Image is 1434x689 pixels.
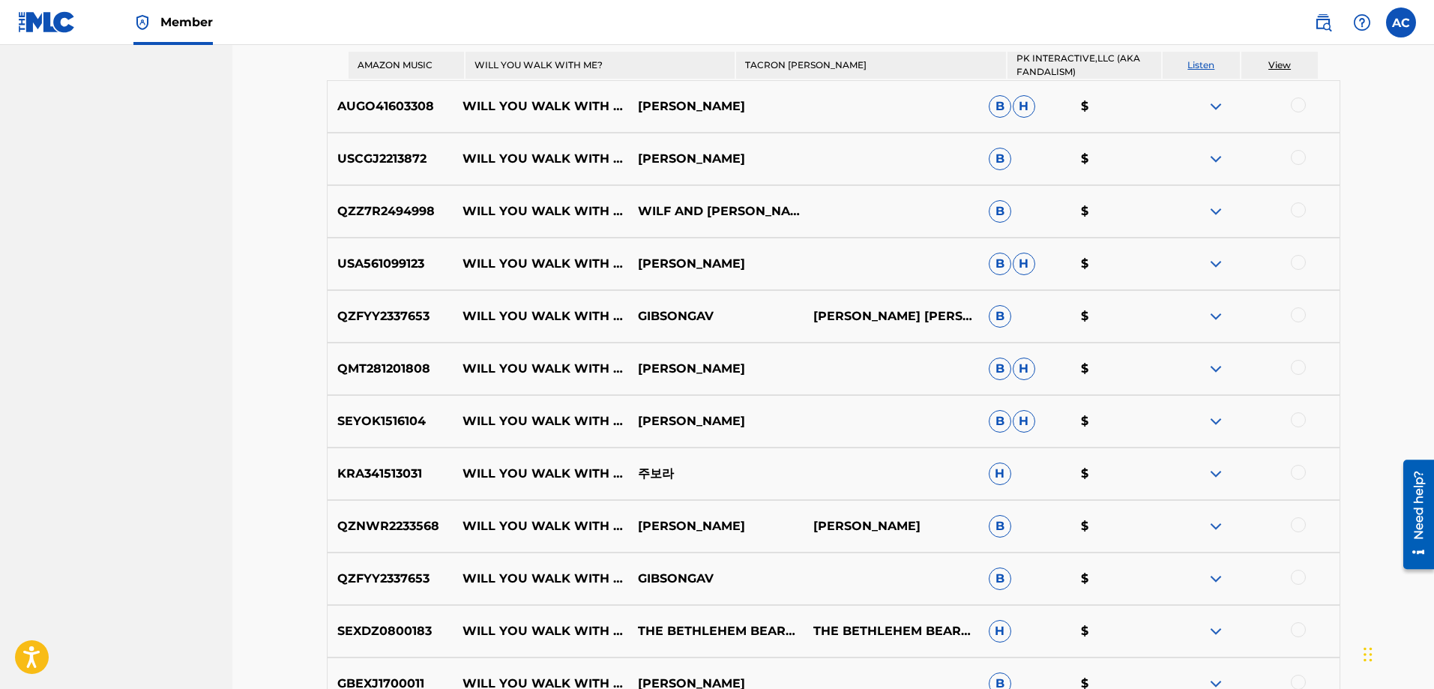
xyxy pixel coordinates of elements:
[628,255,804,273] p: [PERSON_NAME]
[1013,410,1035,433] span: H
[328,622,454,640] p: SEXDZ0800183
[628,570,804,588] p: GIBSONGAV
[1013,358,1035,380] span: H
[133,13,151,31] img: Top Rightsholder
[1071,570,1164,588] p: $
[804,517,979,535] p: [PERSON_NAME]
[1071,622,1164,640] p: $
[453,202,628,220] p: WILL YOU WALK WITH ME
[804,307,979,325] p: [PERSON_NAME] [PERSON_NAME]
[1353,13,1371,31] img: help
[1071,202,1164,220] p: $
[453,570,628,588] p: WILL YOU WALK WITH ME?
[1207,202,1225,220] img: expand
[1013,95,1035,118] span: H
[1392,454,1434,575] iframe: Resource Center
[989,200,1011,223] span: B
[989,515,1011,538] span: B
[1207,360,1225,378] img: expand
[1364,632,1373,677] div: Drag
[1386,7,1416,37] div: User Menu
[1071,517,1164,535] p: $
[1007,52,1161,79] td: PK INTERACTIVE,LLC (AKA FANDALISM)
[1187,59,1214,70] a: Listen
[989,253,1011,275] span: B
[628,517,804,535] p: [PERSON_NAME]
[328,412,454,430] p: SEYOK1516104
[628,97,804,115] p: [PERSON_NAME]
[628,202,804,220] p: WILF AND [PERSON_NAME]
[989,620,1011,643] span: H
[628,412,804,430] p: [PERSON_NAME]
[1207,255,1225,273] img: expand
[328,360,454,378] p: QMT281201808
[989,305,1011,328] span: B
[989,95,1011,118] span: B
[328,150,454,168] p: USCGJ2213872
[453,307,628,325] p: WILL YOU WALK WITH ME?
[453,97,628,115] p: WILL YOU WALK WITH ME
[1207,150,1225,168] img: expand
[989,148,1011,170] span: B
[328,307,454,325] p: QZFYY2337653
[628,150,804,168] p: [PERSON_NAME]
[1071,307,1164,325] p: $
[1359,617,1434,689] iframe: Chat Widget
[628,307,804,325] p: GIBSONGAV
[1207,465,1225,483] img: expand
[453,360,628,378] p: WILL YOU WALK WITH ME
[160,13,213,31] span: Member
[989,463,1011,485] span: H
[328,202,454,220] p: QZZ7R2494998
[628,465,804,483] p: 주보라
[1207,97,1225,115] img: expand
[1268,59,1291,70] a: View
[1013,253,1035,275] span: H
[736,52,1005,79] td: TACRON [PERSON_NAME]
[989,568,1011,590] span: B
[453,517,628,535] p: WILL YOU WALK WITH ME
[1207,622,1225,640] img: expand
[453,255,628,273] p: WILL YOU WALK WITH ME
[1071,150,1164,168] p: $
[328,570,454,588] p: QZFYY2337653
[1071,255,1164,273] p: $
[453,412,628,430] p: WILL YOU WALK WITH ME
[1071,360,1164,378] p: $
[453,150,628,168] p: WILL YOU WALK WITH ME?
[1314,13,1332,31] img: search
[328,465,454,483] p: KRA341513031
[18,11,76,33] img: MLC Logo
[628,622,804,640] p: THE BETHLEHEM BEARDS CORPORATION
[804,622,979,640] p: THE BETHLEHEM BEARDS CORPORATION
[328,97,454,115] p: AUGO41603308
[1207,307,1225,325] img: expand
[1207,570,1225,588] img: expand
[349,52,464,79] td: AMAZON MUSIC
[328,255,454,273] p: USA561099123
[1207,517,1225,535] img: expand
[466,52,735,79] td: WILL YOU WALK WITH ME?
[1071,465,1164,483] p: $
[453,622,628,640] p: WILL YOU WALK WITH ME
[1347,7,1377,37] div: Help
[989,358,1011,380] span: B
[989,410,1011,433] span: B
[1071,412,1164,430] p: $
[628,360,804,378] p: [PERSON_NAME]
[1308,7,1338,37] a: Public Search
[1207,412,1225,430] img: expand
[453,465,628,483] p: WILL YOU WALK WITH ME
[1071,97,1164,115] p: $
[328,517,454,535] p: QZNWR2233568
